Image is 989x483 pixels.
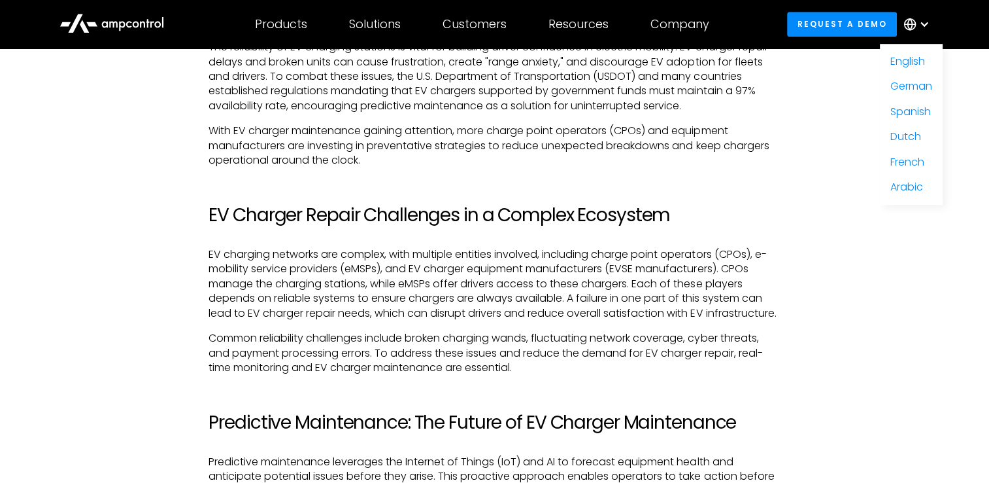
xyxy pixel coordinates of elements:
[349,17,401,31] div: Solutions
[548,17,609,31] div: Resources
[890,129,921,144] a: Dutch
[650,17,709,31] div: Company
[209,247,780,321] p: EV charging networks are complex, with multiple entities involved, including charge point operato...
[443,17,507,31] div: Customers
[890,154,924,170] a: French
[209,412,780,434] h2: Predictive Maintenance: The Future of EV Charger Maintenance
[209,124,780,168] p: With EV charger maintenance gaining attention, more charge point operators (CPOs) and equipment m...
[890,54,925,69] a: English
[255,17,307,31] div: Products
[890,79,932,94] a: German
[890,104,931,119] a: Spanish
[209,331,780,375] p: Common reliability challenges include broken charging wands, fluctuating network coverage, cyber ...
[787,12,897,36] a: Request a demo
[209,204,780,226] h2: EV Charger Repair Challenges in a Complex Ecosystem
[209,40,780,113] p: The reliability of EV charging stations is vital for building driver confidence in electric mobil...
[890,179,923,194] a: Arabic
